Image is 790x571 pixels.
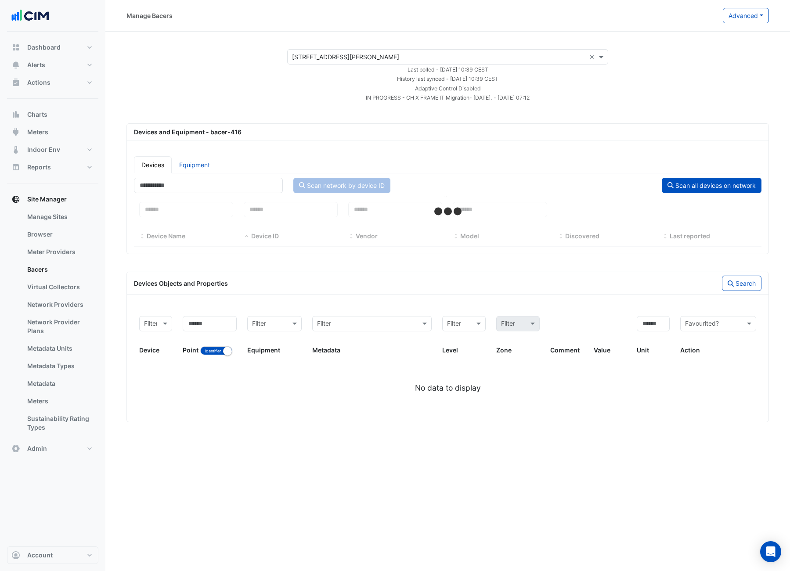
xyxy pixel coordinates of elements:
[134,382,761,394] div: No data to display
[550,346,580,354] span: Comment
[20,357,98,375] a: Metadata Types
[200,346,232,354] ui-switch: Toggle between object name and object identifier
[11,145,20,154] app-icon: Indoor Env
[20,392,98,410] a: Meters
[637,346,649,354] span: Unit
[129,127,767,136] div: Devices and Equipment - bacer-416
[27,61,45,69] span: Alerts
[244,233,250,240] span: Device ID
[7,123,98,141] button: Meters
[20,340,98,357] a: Metadata Units
[760,541,781,562] div: Open Intercom Messenger
[415,85,481,92] small: Adaptive Control Disabled
[11,110,20,119] app-icon: Charts
[20,375,98,392] a: Metadata
[27,145,60,154] span: Indoor Env
[11,195,20,204] app-icon: Site Manager
[11,444,20,453] app-icon: Admin
[460,232,479,240] span: Model
[723,8,769,23] button: Advanced
[7,56,98,74] button: Alerts
[11,128,20,136] app-icon: Meters
[126,11,173,20] div: Manage Bacers
[356,232,378,240] span: Vendor
[27,444,47,453] span: Admin
[20,208,98,226] a: Manage Sites
[366,94,492,101] small: IN PROGRESS - CH X FRAME IT Migration- [DATE].
[139,346,159,354] span: Device
[312,346,340,354] span: Metadata
[27,163,51,172] span: Reports
[172,156,217,173] a: Equipment
[565,232,599,240] span: Discovered
[20,226,98,243] a: Browser
[7,106,98,123] button: Charts
[7,546,98,564] button: Account
[20,243,98,261] a: Meter Providers
[20,296,98,313] a: Network Providers
[27,78,51,87] span: Actions
[11,43,20,52] app-icon: Dashboard
[247,346,280,354] span: Equipment
[496,346,512,354] span: Zone
[11,61,20,69] app-icon: Alerts
[453,233,459,240] span: Model
[670,232,710,240] span: Last reported
[348,233,354,240] span: Vendor
[662,233,668,240] span: Last reported
[20,410,98,436] a: Sustainability Rating Types
[27,43,61,52] span: Dashboard
[594,346,610,354] span: Value
[251,232,279,240] span: Device ID
[11,78,20,87] app-icon: Actions
[442,346,458,354] span: Level
[282,93,614,102] div: IN PROGRESS - CH X FRAME IT Migration- 25/08/23. - Giacinta Concepcion
[20,313,98,340] a: Network Provider Plans
[7,208,98,440] div: Site Manager
[722,276,761,291] button: Search
[27,128,48,136] span: Meters
[134,280,228,287] span: Devices Objects and Properties
[147,232,185,240] span: Device Name
[662,178,761,193] button: Scan all devices on network
[183,346,198,354] span: Point
[20,261,98,278] a: Bacers
[408,66,488,73] small: Tue 30-Sep-2025 18:39 AEST
[680,346,700,354] span: Action
[7,74,98,91] button: Actions
[7,39,98,56] button: Dashboard
[20,278,98,296] a: Virtual Collectors
[7,158,98,176] button: Reports
[7,190,98,208] button: Site Manager
[27,195,67,204] span: Site Manager
[7,141,98,158] button: Indoor Env
[27,110,47,119] span: Charts
[7,440,98,457] button: Admin
[491,316,545,331] div: Please select Filter first
[11,7,50,25] img: Company Logo
[27,551,53,560] span: Account
[134,156,172,173] a: Devices
[11,163,20,172] app-icon: Reports
[589,52,597,61] span: Clear
[397,75,498,82] small: Tue 30-Sep-2025 18:39 AEST
[494,94,530,101] small: - [DATE] 07:12
[558,233,564,240] span: Discovered
[139,233,145,240] span: Device Name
